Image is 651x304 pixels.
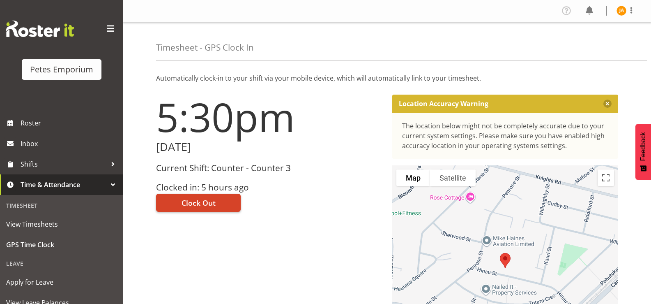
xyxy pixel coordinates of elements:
img: jeseryl-armstrong10788.jpg [616,6,626,16]
a: Apply for Leave [2,272,121,292]
span: Feedback [639,132,647,161]
button: Show satellite imagery [430,169,476,186]
h3: Clocked in: 5 hours ago [156,183,382,192]
h4: Timesheet - GPS Clock In [156,43,254,52]
img: Rosterit website logo [6,21,74,37]
div: Timesheet [2,197,121,214]
span: Shifts [21,158,107,170]
button: Show street map [396,169,430,186]
span: Clock Out [182,197,216,208]
a: GPS Time Clock [2,234,121,255]
p: Location Accuracy Warning [399,100,488,108]
span: GPS Time Clock [6,239,117,251]
p: Automatically clock-in to your shift via your mobile device, which will automatically link to you... [156,73,618,83]
span: Time & Attendance [21,179,107,191]
span: Apply for Leave [6,276,117,288]
span: Inbox [21,137,119,150]
div: The location below might not be completely accurate due to your current system settings. Please m... [402,121,609,151]
a: View Timesheets [2,214,121,234]
span: View Timesheets [6,218,117,230]
button: Toggle fullscreen view [598,169,614,186]
div: Petes Emporium [30,63,93,76]
button: Feedback - Show survey [635,124,651,180]
h2: [DATE] [156,141,382,153]
button: Clock Out [156,194,241,212]
div: Leave [2,255,121,272]
span: Roster [21,117,119,129]
button: Close message [603,100,612,108]
h3: Current Shift: Counter - Counter 3 [156,163,382,173]
h1: 5:30pm [156,95,382,139]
